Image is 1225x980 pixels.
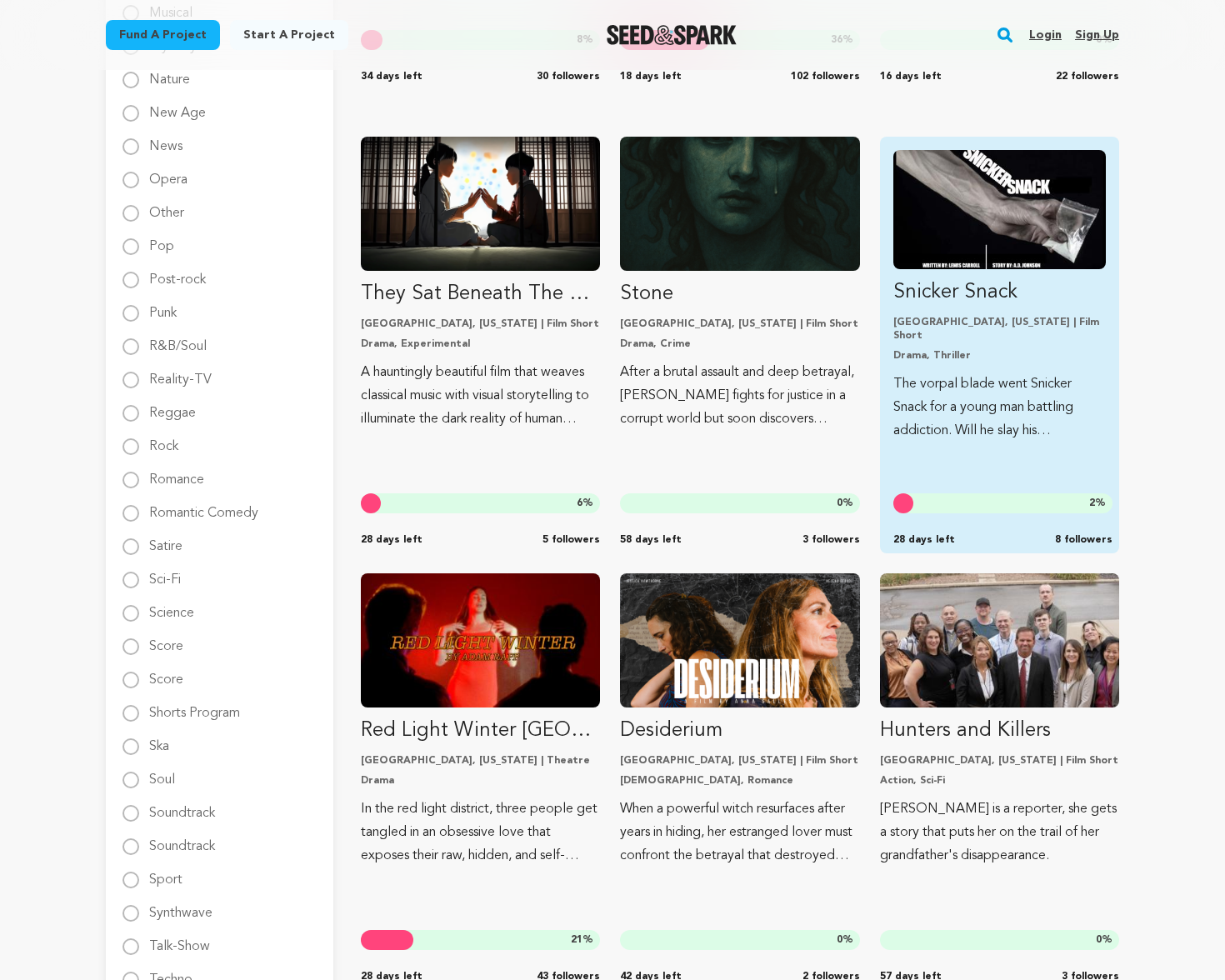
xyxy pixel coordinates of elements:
[149,693,240,720] label: Shorts Program
[149,360,212,387] label: Reality-TV
[537,70,600,83] span: 30 followers
[361,70,422,83] span: 34 days left
[149,527,182,553] label: Satire
[620,317,859,331] p: [GEOGRAPHIC_DATA], [US_STATE] | Film Short
[620,774,859,787] p: [DEMOGRAPHIC_DATA], Romance
[149,927,210,953] label: Talk-Show
[880,797,1119,867] p: [PERSON_NAME] is a reporter, she gets a story that puts her on the trail of her grandfather's dis...
[620,717,859,744] p: Desiderium
[149,627,183,653] label: Score
[1096,933,1112,947] span: %
[893,372,1106,442] p: The vorpal blade went Snicker Snack for a young man battling addiction. Will he slay his Jabberwo...
[577,498,582,508] span: 6
[149,327,207,353] label: R&B/Soul
[620,573,859,867] a: Fund Desiderium
[1029,22,1062,48] a: Login
[361,754,600,767] p: [GEOGRAPHIC_DATA], [US_STATE] | Theatre
[893,316,1106,342] p: [GEOGRAPHIC_DATA], [US_STATE] | Film Short
[607,25,737,45] img: Seed&Spark Logo Dark Mode
[571,933,593,947] span: %
[106,20,220,50] a: Fund a project
[149,793,215,820] label: Soundtrack
[620,70,682,83] span: 18 days left
[893,533,955,547] span: 28 days left
[361,281,600,307] p: They Sat Beneath The Sleeping Moon
[880,70,942,83] span: 16 days left
[361,361,600,431] p: A hauntingly beautiful film that weaves classical music with visual storytelling to illuminate th...
[149,727,169,753] label: Ska
[880,573,1119,867] a: Fund Hunters and Killers
[149,260,206,287] label: Post-rock
[149,493,258,520] label: Romantic Comedy
[1056,70,1119,83] span: 22 followers
[361,337,600,351] p: Drama, Experimental
[1096,935,1102,945] span: 0
[893,279,1106,306] p: Snicker Snack
[1075,22,1119,48] a: Sign up
[1089,498,1095,508] span: 2
[149,460,204,487] label: Romance
[361,317,600,331] p: [GEOGRAPHIC_DATA], [US_STATE] | Film Short
[837,497,853,510] span: %
[149,93,206,120] label: New Age
[149,60,190,87] label: Nature
[361,533,422,547] span: 28 days left
[880,754,1119,767] p: [GEOGRAPHIC_DATA], [US_STATE] | Film Short
[361,573,600,867] a: Fund Red Light Winter Los Angeles
[542,533,600,547] span: 5 followers
[149,427,178,453] label: Rock
[361,774,600,787] p: Drama
[893,150,1106,442] a: Fund Snicker Snack
[607,25,737,45] a: Seed&Spark Homepage
[149,160,187,187] label: Opera
[837,498,842,508] span: 0
[230,20,348,50] a: Start a project
[571,935,582,945] span: 21
[149,827,215,853] label: Soundtrack
[361,717,600,744] p: Red Light Winter [GEOGRAPHIC_DATA]
[802,533,860,547] span: 3 followers
[620,754,859,767] p: [GEOGRAPHIC_DATA], [US_STATE] | Film Short
[620,137,859,431] a: Fund Stone
[149,227,174,253] label: Pop
[149,293,177,320] label: Punk
[149,860,182,887] label: Sport
[880,717,1119,744] p: Hunters and Killers
[149,127,182,153] label: News
[620,797,859,867] p: When a powerful witch resurfaces after years in hiding, her estranged lover must confront the bet...
[837,935,842,945] span: 0
[361,137,600,431] a: Fund They Sat Beneath The Sleeping Moon
[577,497,593,510] span: %
[149,393,196,420] label: Reggae
[893,349,1106,362] p: Drama, Thriller
[1089,497,1106,510] span: %
[1055,533,1112,547] span: 8 followers
[149,893,212,920] label: Synthwave
[149,593,194,620] label: Science
[791,70,860,83] span: 102 followers
[880,774,1119,787] p: Action, Sci-Fi
[620,361,859,431] p: After a brutal assault and deep betrayal, [PERSON_NAME] fights for justice in a corrupt world but...
[361,797,600,867] p: In the red light district, three people get tangled in an obsessive love that exposes their raw, ...
[620,337,859,351] p: Drama, Crime
[620,533,682,547] span: 58 days left
[620,281,859,307] p: Stone
[149,560,181,587] label: Sci-Fi
[837,933,853,947] span: %
[149,193,184,220] label: Other
[149,760,175,787] label: Soul
[149,660,183,687] label: Score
